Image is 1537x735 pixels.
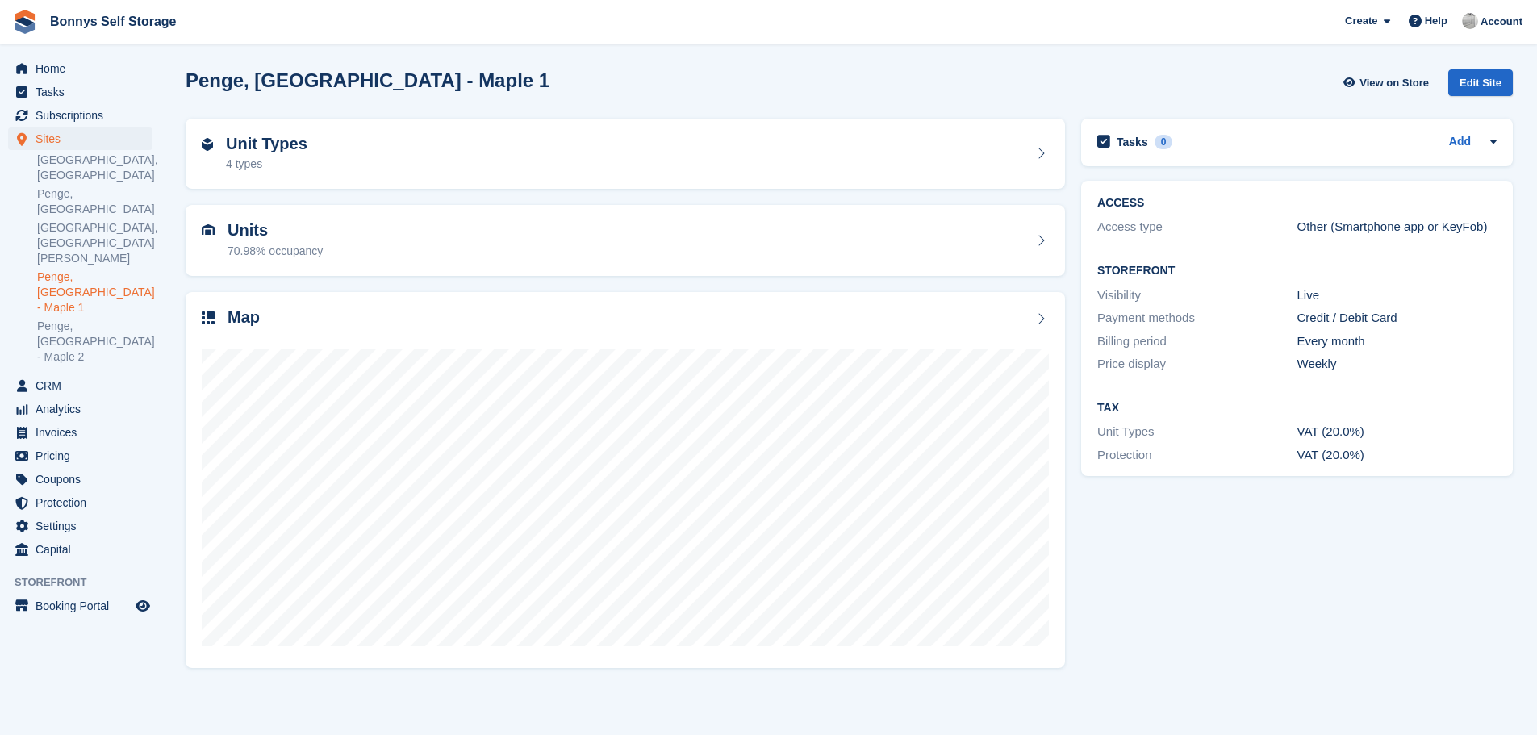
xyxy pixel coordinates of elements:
[36,595,132,617] span: Booking Portal
[36,421,132,444] span: Invoices
[226,135,307,153] h2: Unit Types
[1297,332,1497,351] div: Every month
[36,374,132,397] span: CRM
[36,491,132,514] span: Protection
[1097,355,1297,374] div: Price display
[1297,423,1497,441] div: VAT (20.0%)
[37,269,152,315] a: Penge, [GEOGRAPHIC_DATA] - Maple 1
[228,221,323,240] h2: Units
[8,127,152,150] a: menu
[8,491,152,514] a: menu
[8,515,152,537] a: menu
[8,538,152,561] a: menu
[8,104,152,127] a: menu
[8,57,152,80] a: menu
[226,156,307,173] div: 4 types
[15,574,161,591] span: Storefront
[37,220,152,266] a: [GEOGRAPHIC_DATA], [GEOGRAPHIC_DATA][PERSON_NAME]
[1341,69,1435,96] a: View on Store
[1462,13,1478,29] img: James Bonny
[1297,309,1497,328] div: Credit / Debit Card
[13,10,37,34] img: stora-icon-8386f47178a22dfd0bd8f6a31ec36ba5ce8667c1dd55bd0f319d3a0aa187defe.svg
[1359,75,1429,91] span: View on Store
[44,8,182,35] a: Bonnys Self Storage
[8,421,152,444] a: menu
[1449,133,1471,152] a: Add
[1097,197,1497,210] h2: ACCESS
[8,398,152,420] a: menu
[202,224,215,236] img: unit-icn-7be61d7bf1b0ce9d3e12c5938cc71ed9869f7b940bace4675aadf7bd6d80202e.svg
[1155,135,1173,149] div: 0
[36,398,132,420] span: Analytics
[8,468,152,491] a: menu
[8,445,152,467] a: menu
[1097,423,1297,441] div: Unit Types
[1448,69,1513,102] a: Edit Site
[1297,286,1497,305] div: Live
[1297,446,1497,465] div: VAT (20.0%)
[1097,332,1297,351] div: Billing period
[36,468,132,491] span: Coupons
[186,292,1065,669] a: Map
[36,127,132,150] span: Sites
[1481,14,1522,30] span: Account
[37,152,152,183] a: [GEOGRAPHIC_DATA], [GEOGRAPHIC_DATA]
[1097,265,1497,278] h2: Storefront
[1425,13,1447,29] span: Help
[36,81,132,103] span: Tasks
[1297,355,1497,374] div: Weekly
[36,57,132,80] span: Home
[8,595,152,617] a: menu
[202,311,215,324] img: map-icn-33ee37083ee616e46c38cad1a60f524a97daa1e2b2c8c0bc3eb3415660979fc1.svg
[36,445,132,467] span: Pricing
[1097,218,1297,236] div: Access type
[202,138,213,151] img: unit-type-icn-2b2737a686de81e16bb02015468b77c625bbabd49415b5ef34ead5e3b44a266d.svg
[133,596,152,616] a: Preview store
[1097,309,1297,328] div: Payment methods
[1117,135,1148,149] h2: Tasks
[1097,402,1497,415] h2: Tax
[228,243,323,260] div: 70.98% occupancy
[186,69,549,91] h2: Penge, [GEOGRAPHIC_DATA] - Maple 1
[1097,286,1297,305] div: Visibility
[1097,446,1297,465] div: Protection
[1448,69,1513,96] div: Edit Site
[186,119,1065,190] a: Unit Types 4 types
[186,205,1065,276] a: Units 70.98% occupancy
[36,538,132,561] span: Capital
[37,186,152,217] a: Penge, [GEOGRAPHIC_DATA]
[8,374,152,397] a: menu
[36,104,132,127] span: Subscriptions
[228,308,260,327] h2: Map
[37,319,152,365] a: Penge, [GEOGRAPHIC_DATA] - Maple 2
[1345,13,1377,29] span: Create
[8,81,152,103] a: menu
[36,515,132,537] span: Settings
[1297,218,1497,236] div: Other (Smartphone app or KeyFob)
